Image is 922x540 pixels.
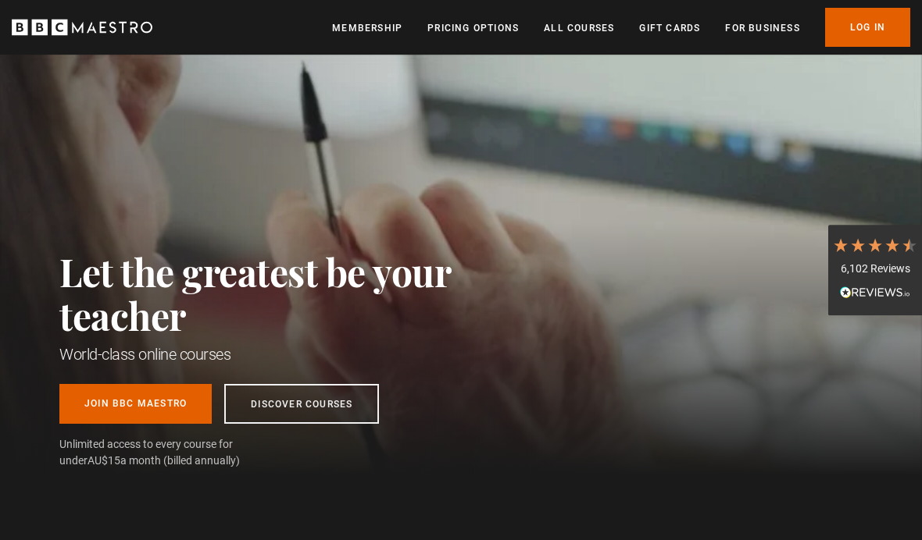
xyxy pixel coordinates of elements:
a: Log In [825,8,910,47]
a: Gift Cards [639,20,700,36]
a: All Courses [544,20,614,36]
div: 6,102 ReviewsRead All Reviews [828,225,922,315]
a: Join BBC Maestro [59,384,212,424]
img: REVIEWS.io [840,286,910,297]
span: Unlimited access to every course for under a month (billed annually) [59,436,270,469]
div: Read All Reviews [832,285,918,304]
h2: Let the greatest be your teacher [59,250,520,337]
div: 6,102 Reviews [832,261,918,277]
nav: Primary [332,8,910,47]
a: Discover Courses [224,384,379,424]
span: AU$15 [88,454,120,467]
svg: BBC Maestro [12,16,152,39]
a: Pricing Options [427,20,519,36]
h1: World-class online courses [59,343,520,365]
a: For business [725,20,799,36]
a: Membership [332,20,402,36]
div: 4.7 Stars [832,236,918,254]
